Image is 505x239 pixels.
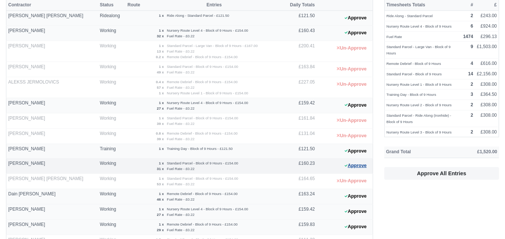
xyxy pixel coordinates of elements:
strong: 3 [471,92,473,97]
td: Working [98,220,126,235]
small: Standard Parcel - Ride Along (Ironhide) - Block of 9 Hours [387,113,451,124]
strong: 9 [471,44,473,49]
small: Fuel Rate - £0.22 [167,49,194,53]
strong: 1 x [159,207,164,211]
strong: 6 [471,23,473,29]
small: Ride Along - Standard Parcel [387,14,433,18]
td: Working [98,98,126,113]
small: Standard Parcel - Block of 9 Hours [387,72,442,76]
strong: 27 x [157,213,164,217]
td: £163.24 [284,189,317,204]
strong: 2 [471,113,473,118]
td: [PERSON_NAME] [6,98,98,113]
td: Working [98,174,126,189]
small: Training Day - Block of 9 Hours [387,92,436,97]
button: Un-Approve [333,130,370,141]
strong: 31 x [157,167,164,171]
td: Ridealong [98,11,126,26]
td: £296.13 [475,31,499,42]
td: £616.00 [475,59,499,69]
td: £159.42 [284,204,317,220]
small: Remote Debrief - Block of 9 Hours - £154.00 [167,80,237,84]
strong: 46 x [157,197,164,201]
strong: 1 x [159,65,164,69]
strong: 1 x [159,44,164,48]
td: £227.05 [284,77,317,98]
small: Fuel Rate - £0.22 [167,167,194,171]
small: Fuel Rate - £0.22 [167,85,194,89]
td: £308.00 [475,100,499,110]
button: Approve [341,28,371,38]
button: Approve [341,160,371,171]
td: £159.42 [284,98,317,113]
td: [PERSON_NAME] [6,128,98,144]
strong: 2 [471,82,473,87]
iframe: Chat Widget [468,203,505,239]
td: [PERSON_NAME] [PERSON_NAME] [6,174,98,189]
strong: 1 x [159,101,164,105]
small: Fuel Rate [387,35,402,39]
small: Nursery Route Level 4 - Block of 9 Hours - £154.00 [167,207,248,211]
td: £160.43 [284,25,317,41]
td: £121.50 [284,144,317,158]
strong: 53 x [157,182,164,186]
td: £159.83 [284,220,317,235]
strong: 1 x [159,116,164,120]
small: Nursery Route Level 3 - Block of 9 Hours [387,130,452,134]
td: £308.00 [475,127,499,137]
strong: 29 x [157,228,164,232]
td: £131.04 [284,128,317,144]
strong: 2 [471,102,473,107]
td: [PERSON_NAME] [6,41,98,62]
small: Ride Along - Standard Parcel - £121.50 [167,13,229,18]
small: Nursery Route Level 4 - Block of 9 Hours - £154.00 [167,101,248,105]
td: Working [98,113,126,128]
strong: 13 x [157,49,164,53]
td: £121.50 [284,11,317,26]
small: Standard Parcel - Block of 9 Hours - £154.00 [167,65,238,69]
button: Approve [341,191,371,202]
button: Un-Approve [333,79,370,90]
small: Fuel Rate - £0.22 [167,182,194,186]
td: Working [98,25,126,41]
td: £161.84 [284,113,317,128]
td: [PERSON_NAME] [6,204,98,220]
strong: 1 x [159,28,164,32]
strong: 1 x [159,91,164,95]
td: £200.41 [284,41,317,62]
td: £2,156.00 [475,69,499,79]
td: Working [98,204,126,220]
td: £160.23 [284,158,317,174]
button: Approve [341,146,371,157]
td: £364.50 [475,89,499,100]
th: £1,520.00 [447,147,499,158]
td: [PERSON_NAME] [6,113,98,128]
button: Approve [341,221,371,232]
td: [PERSON_NAME] [6,25,98,41]
small: Nursery Route Level 2 - Block of 9 Hours [387,103,452,107]
small: Remote Debrief - Block of 9 Hours [387,62,441,66]
strong: 1 x [159,147,164,151]
small: Nursery Route Level 4 - Block of 9 Hours - £154.00 [167,28,248,32]
button: Un-Approve [333,176,370,186]
td: [PERSON_NAME] [6,158,98,174]
small: Remote Debrief - Block of 9 Hours - £154.00 [167,192,237,196]
td: [PERSON_NAME] [6,144,98,158]
small: Fuel Rate - £0.22 [167,34,194,38]
button: Approve [341,100,371,111]
button: Approve All Entries [384,167,499,180]
strong: 49 x [157,70,164,74]
small: Nursery Route Level 4 - Block of 9 Hours [387,24,452,28]
small: Remote Debrief - Block of 9 Hours - £154.00 [167,131,237,135]
td: Training [98,144,126,158]
td: £163.84 [284,62,317,77]
strong: 39 x [157,122,164,126]
strong: 1 x [159,192,164,196]
small: Fuel Rate - £0.22 [167,228,194,232]
td: [PERSON_NAME] [6,62,98,77]
small: Standard Parcel - Block of 9 Hours - £154.00 [167,176,238,180]
small: Remote Debrief - Block of 9 Hours - £154.00 [167,222,237,226]
small: Training Day - Block of 9 Hours - £121.50 [167,147,233,151]
strong: 1474 [463,34,473,39]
